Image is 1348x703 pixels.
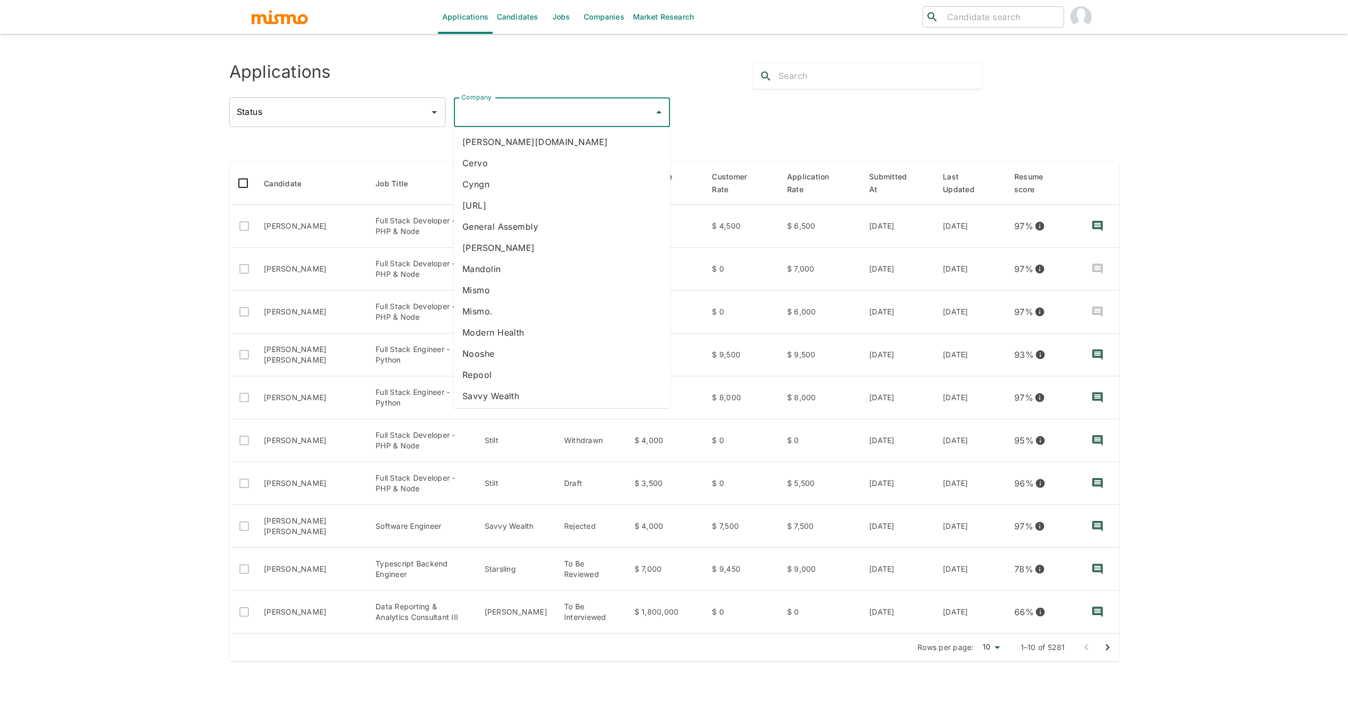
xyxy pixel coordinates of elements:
li: Repool [454,364,670,385]
td: [DATE] [861,462,934,505]
td: $ 4,000 [626,419,704,462]
td: Full Stack Developer - PHP & Node [367,462,476,505]
p: 1–10 of 5281 [1021,642,1065,653]
span: Submitted At [869,170,926,196]
td: $ 0 [703,462,778,505]
td: Only active applications to Public jobs can be selected [230,248,255,291]
td: [PERSON_NAME] [PERSON_NAME] [255,505,367,548]
input: Search [779,68,982,85]
td: [DATE] [861,548,934,591]
svg: View resume score details [1035,435,1046,446]
svg: View resume score details [1034,392,1045,403]
button: recent-notes [1085,556,1110,582]
td: $ 9,500 [779,334,861,376]
td: [DATE] [861,376,934,419]
li: Savvy Wealth [454,385,670,407]
td: Withdrawn [556,419,626,462]
td: [DATE] [861,419,934,462]
td: Only active applications to Public jobs can be selected [230,548,255,591]
button: recent-notes [1085,213,1110,239]
p: 97 % [1014,304,1033,319]
button: search [753,64,779,89]
td: Only active applications to Public jobs can be selected [230,505,255,548]
svg: View resume score details [1035,349,1046,360]
input: Candidate search [943,10,1059,24]
button: Open [427,105,442,120]
td: Full Stack Engineer - Python [367,376,476,419]
td: Only active applications to Public jobs can be selected [230,376,255,419]
button: recent-notes [1085,385,1110,410]
td: [PERSON_NAME] [476,591,556,634]
button: recent-notes [1085,342,1110,367]
td: $ 0 [779,419,861,462]
button: recent-notes [1085,513,1110,539]
td: Stilt [476,462,556,505]
p: 97 % [1014,262,1033,276]
td: Only active applications to Public jobs can be selected [230,291,255,334]
svg: View resume score details [1035,607,1046,617]
td: Savvy Wealth [476,505,556,548]
svg: View resume score details [1034,221,1045,231]
span: Application Rate [787,170,852,196]
td: Full Stack Developer - PHP & Node [367,248,476,291]
td: Full Stack Engineer - Python [367,334,476,376]
td: [DATE] [861,334,934,376]
td: $ 8,000 [703,376,778,419]
td: [DATE] [934,334,1006,376]
td: [PERSON_NAME] [255,591,367,634]
table: enhanced table [229,162,1119,634]
h4: Applications [229,61,331,83]
li: Starsling [454,407,670,428]
svg: View resume score details [1034,307,1045,317]
p: 97 % [1014,390,1033,405]
td: [DATE] [934,462,1006,505]
td: $ 4,000 [626,505,704,548]
img: logo [251,9,309,25]
button: recent-notes [1085,599,1110,625]
p: 96 % [1014,476,1034,491]
button: recent-notes [1085,299,1110,325]
td: $ 0 [703,248,778,291]
button: recent-notes [1085,256,1110,282]
td: $ 5,500 [779,462,861,505]
td: $ 9,500 [703,334,778,376]
td: Starsling [476,548,556,591]
li: [PERSON_NAME][DOMAIN_NAME] [454,131,670,152]
td: [PERSON_NAME] [255,462,367,505]
td: Typescript Backend Engineer [367,548,476,591]
td: [DATE] [861,591,934,634]
td: Data Reporting & Analytics Consultant III [367,591,476,634]
td: Stilt [476,419,556,462]
td: Full Stack Developer - PHP & Node [367,291,476,334]
td: $ 6,500 [779,205,861,248]
svg: View resume score details [1034,564,1045,574]
td: [DATE] [934,205,1006,248]
td: $ 7,500 [703,505,778,548]
li: Cyngn [454,174,670,195]
td: $ 7,000 [626,548,704,591]
td: $ 7,000 [779,248,861,291]
li: General Assembly [454,216,670,237]
td: $ 0 [703,591,778,634]
td: [PERSON_NAME] [255,376,367,419]
button: Go to next page [1097,637,1118,658]
p: 95 % [1014,433,1034,448]
td: [DATE] [861,205,934,248]
td: $ 4,500 [703,205,778,248]
p: 66 % [1014,605,1034,619]
img: Josseline Guzman PROD [1070,6,1092,28]
div: 10 [978,639,1004,655]
td: Software Engineer [367,505,476,548]
td: $ 3,500 [626,462,704,505]
svg: View resume score details [1034,264,1045,274]
svg: View resume score details [1035,478,1046,489]
td: Full Stack Developer - PHP & Node [367,205,476,248]
span: Candidate [264,177,315,190]
li: [URL] [454,195,670,216]
td: Only active applications to Public jobs can be selected [230,419,255,462]
td: Draft [556,462,626,505]
td: [DATE] [934,376,1006,419]
span: Job Title [376,177,422,190]
td: $ 0 [703,291,778,334]
td: To Be Interviewed [556,591,626,634]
